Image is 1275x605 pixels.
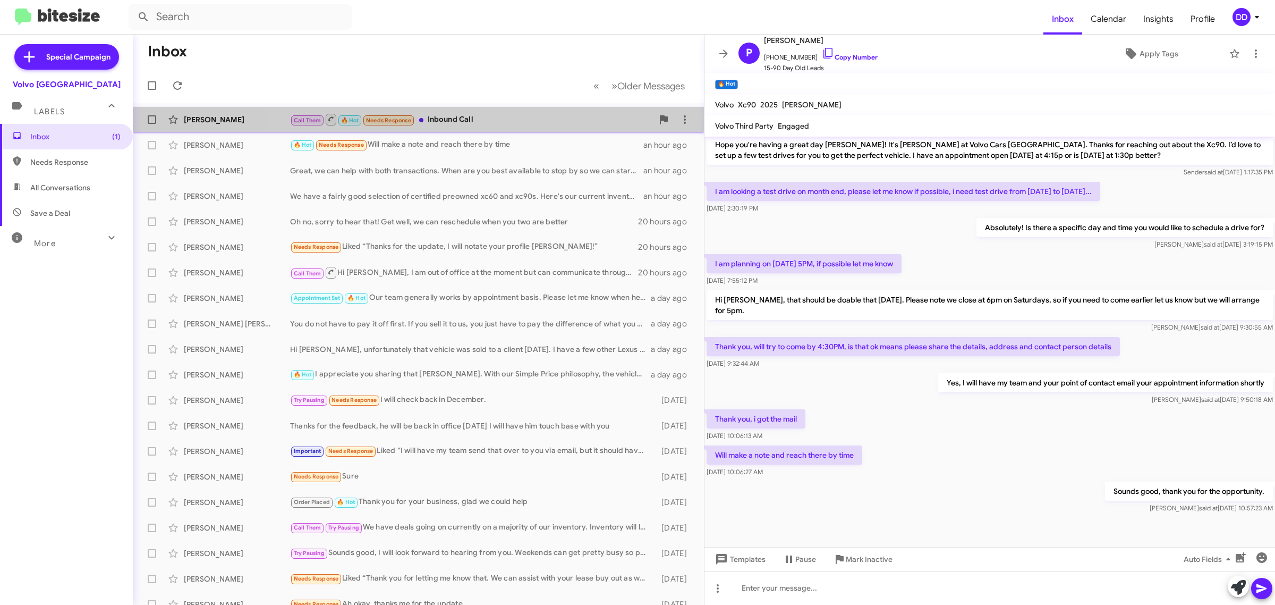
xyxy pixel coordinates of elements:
div: [PERSON_NAME] [184,395,290,406]
span: [DATE] 7:55:12 PM [707,276,758,284]
span: [PERSON_NAME] [DATE] 9:30:55 AM [1151,323,1273,331]
button: Templates [704,550,774,569]
span: All Conversations [30,182,90,193]
span: Mark Inactive [846,550,892,569]
span: said at [1199,504,1218,512]
span: [DATE] 9:32:44 AM [707,359,759,367]
div: [DATE] [651,497,695,508]
span: Call Them [294,524,321,531]
button: DD [1223,8,1263,26]
a: Special Campaign [14,44,119,70]
a: Inbox [1043,4,1082,35]
span: Try Pausing [294,550,325,557]
div: I will check back in December. [290,394,651,406]
span: Order Placed [294,499,330,506]
span: [DATE] 2:30:19 PM [707,204,758,212]
div: [PERSON_NAME] [184,548,290,559]
p: Will make a note and reach there by time [707,446,862,465]
div: We have deals going on currently on a majority of our inventory. Inventory will lessen as the yea... [290,522,651,534]
span: Needs Response [30,157,121,167]
a: Insights [1135,4,1182,35]
span: [PERSON_NAME] [DATE] 9:50:18 AM [1152,396,1273,404]
div: an hour ago [643,191,695,201]
span: Call Them [294,270,321,277]
p: Hope you're having a great day [PERSON_NAME]! It's [PERSON_NAME] at Volvo Cars [GEOGRAPHIC_DATA].... [707,135,1273,165]
nav: Page navigation example [588,75,691,97]
p: Yes, I will have my team and your point of contact email your appointment information shortly [938,373,1273,392]
span: said at [1204,240,1222,248]
span: 🔥 Hot [294,141,312,148]
div: [PERSON_NAME] [184,523,290,533]
h1: Inbox [148,43,187,60]
span: Needs Response [331,397,377,404]
div: an hour ago [643,165,695,176]
div: Will make a note and reach there by time [290,139,643,151]
span: Engaged [778,121,809,131]
span: Needs Response [294,243,339,250]
span: 15-90 Day Old Leads [764,63,878,73]
span: Needs Response [328,448,373,455]
div: [PERSON_NAME] [184,165,290,176]
div: 20 hours ago [638,267,695,278]
span: P [746,45,752,62]
div: You do not have to pay it off first. If you sell it to us, you just have to pay the difference of... [290,318,651,329]
p: I am looking a test drive on month end, please let me know if possible, i need test drive from [D... [707,182,1100,201]
span: Xc90 [738,100,756,110]
div: Hi [PERSON_NAME], I am out of office at the moment but can communicate through text. Would you li... [290,266,638,279]
span: Appointment Set [294,295,341,301]
div: [DATE] [651,472,695,482]
div: 20 hours ago [638,242,695,253]
span: Older Messages [617,80,685,92]
span: [DATE] 10:06:13 AM [707,432,762,440]
div: [PERSON_NAME] [184,191,290,201]
span: Volvo [715,100,734,110]
div: Sounds good, I will look forward to hearing from you. Weekends can get pretty busy so please keep... [290,547,651,559]
span: Calendar [1082,4,1135,35]
div: [PERSON_NAME] [184,574,290,584]
div: [PERSON_NAME] [184,216,290,227]
span: Sender [DATE] 1:17:35 PM [1184,168,1273,176]
div: [PERSON_NAME] [184,344,290,355]
p: Thank you, i got the mail [707,409,805,428]
span: Pause [795,550,816,569]
p: Absolutely! Is there a specific day and time you would like to schedule a drive for? [976,218,1273,237]
div: [PERSON_NAME] [184,242,290,253]
span: (1) [112,131,121,142]
div: I appreciate you sharing that [PERSON_NAME]. With our Simple Price philosophy, the vehicle protec... [290,368,651,381]
p: I am planning on [DATE] 5PM, if possible let me know [707,254,902,273]
div: 20 hours ago [638,216,695,227]
span: [PERSON_NAME] [DATE] 10:57:23 AM [1150,504,1273,512]
a: Profile [1182,4,1223,35]
div: Liked “Thank you for letting me know that. We can assist with your lease buy out as well when you... [290,573,651,585]
p: Sounds good, thank you for the opportunity. [1105,482,1273,501]
div: a day ago [651,344,695,355]
div: Hi [PERSON_NAME], unfortunately that vehicle was sold to a client [DATE]. I have a few other Lexu... [290,344,651,355]
div: [DATE] [651,574,695,584]
span: Templates [713,550,766,569]
div: Liked “Thanks for the update, I will notate your profile [PERSON_NAME]!” [290,241,638,253]
div: [DATE] [651,421,695,431]
div: We have a fairly good selection of certified preowned xc60 and xc90s. Here's our current inventor... [290,191,643,201]
div: an hour ago [643,140,695,150]
div: [PERSON_NAME] [184,472,290,482]
span: [DATE] 10:06:27 AM [707,468,763,476]
input: Search [129,4,352,30]
span: » [611,79,617,93]
div: DD [1232,8,1251,26]
div: Thank you for your business, glad we could help [290,496,651,508]
span: Needs Response [319,141,364,148]
span: Special Campaign [46,52,110,62]
div: [PERSON_NAME] [184,114,290,125]
span: Apply Tags [1140,44,1178,63]
span: « [593,79,599,93]
div: [DATE] [651,395,695,406]
div: [DATE] [651,523,695,533]
span: 🔥 Hot [347,295,365,301]
div: [DATE] [651,548,695,559]
span: Auto Fields [1184,550,1235,569]
button: Pause [774,550,824,569]
a: Copy Number [822,53,878,61]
